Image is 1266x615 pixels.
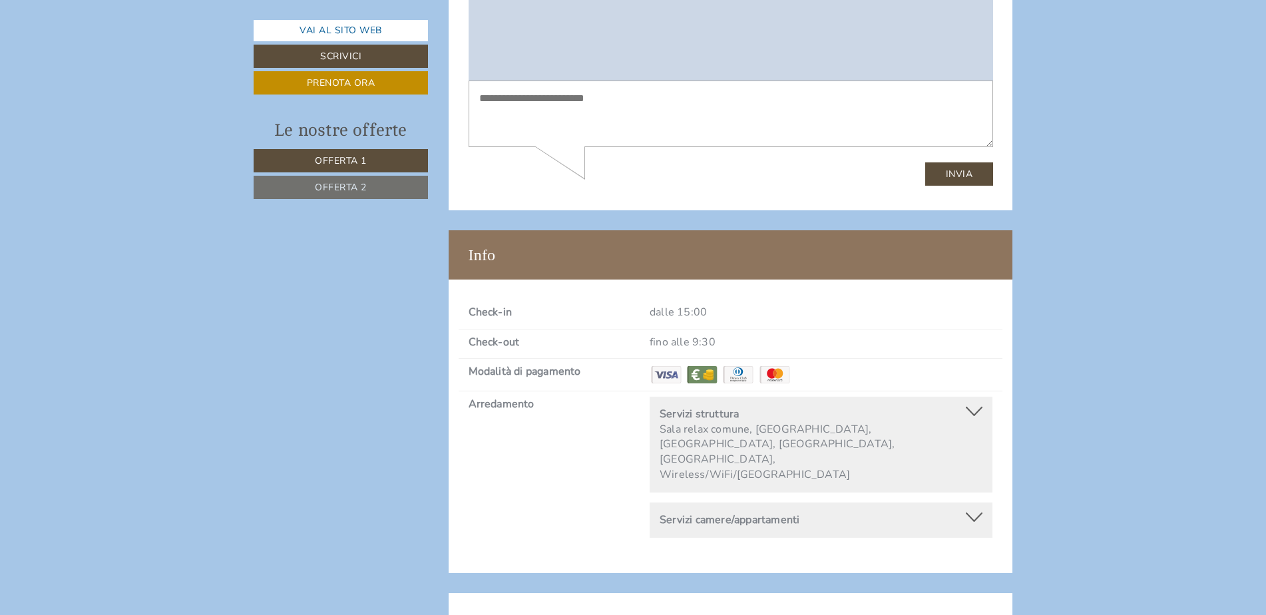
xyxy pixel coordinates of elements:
[254,20,428,41] a: Vai al sito web
[315,154,367,167] span: Offerta 1
[20,65,206,74] small: 10:41
[758,364,791,385] img: Maestro
[457,351,525,374] button: Invia
[254,118,428,142] div: Le nostre offerte
[254,71,428,95] a: Prenota ora
[660,512,799,527] b: Servizi camere/appartamenti
[230,10,294,33] div: martedì
[10,36,213,77] div: Buon giorno, come possiamo aiutarla?
[469,335,520,350] label: Check-out
[20,39,206,49] div: Hotel Ciasa Rü Blanch - Authentic view
[449,230,1013,280] div: Info
[469,397,534,412] label: Arredamento
[254,45,428,68] a: Scrivici
[469,364,581,379] label: Modalità di pagamento
[469,305,513,320] label: Check-in
[315,181,367,194] span: Offerta 2
[640,335,1002,350] div: fino alle 9:30
[722,364,755,385] img: Diners Club
[660,422,982,483] div: Sala relax comune, [GEOGRAPHIC_DATA], [GEOGRAPHIC_DATA], [GEOGRAPHIC_DATA], [GEOGRAPHIC_DATA], Wi...
[650,364,683,385] img: Visa
[660,407,739,421] b: Servizi struttura
[640,305,1002,320] div: dalle 15:00
[686,364,719,385] img: Contanti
